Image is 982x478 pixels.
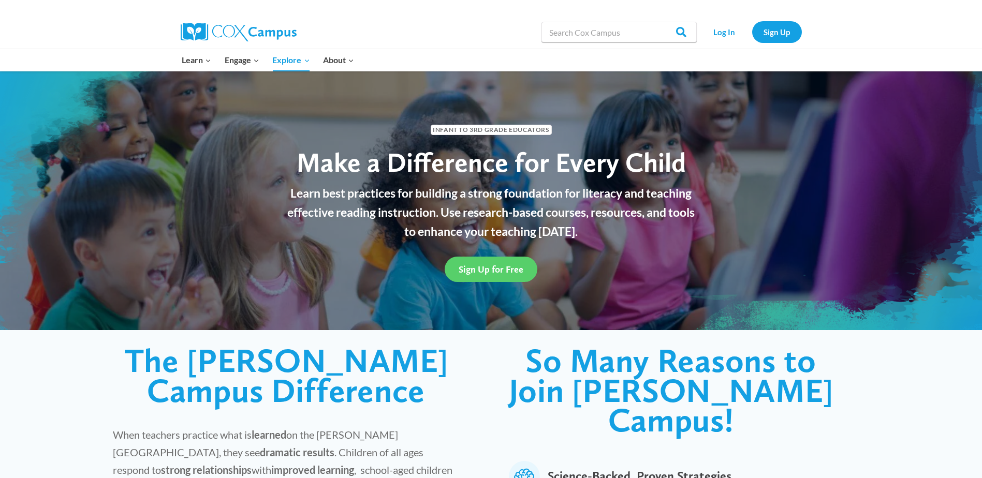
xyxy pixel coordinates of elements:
[182,53,211,67] span: Learn
[181,23,297,41] img: Cox Campus
[175,49,361,71] nav: Primary Navigation
[252,428,286,441] strong: learned
[272,53,310,67] span: Explore
[225,53,259,67] span: Engage
[702,21,802,42] nav: Secondary Navigation
[752,21,802,42] a: Sign Up
[323,53,354,67] span: About
[702,21,747,42] a: Log In
[431,125,552,135] span: Infant to 3rd Grade Educators
[161,464,252,476] strong: strong relationships
[282,184,701,241] p: Learn best practices for building a strong foundation for literacy and teaching effective reading...
[260,446,334,458] strong: dramatic results
[124,340,448,410] span: The [PERSON_NAME] Campus Difference
[445,257,537,282] a: Sign Up for Free
[459,264,523,275] span: Sign Up for Free
[509,340,833,440] span: So Many Reasons to Join [PERSON_NAME] Campus!
[297,146,686,178] span: Make a Difference for Every Child
[271,464,354,476] strong: improved learning
[541,22,697,42] input: Search Cox Campus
